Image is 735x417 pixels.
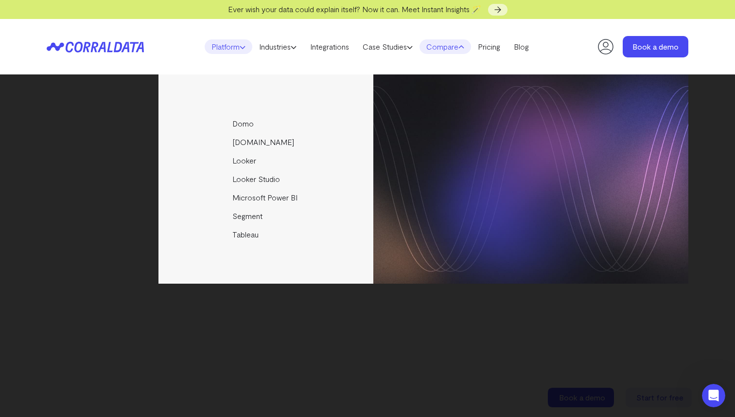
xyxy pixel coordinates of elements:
[507,39,536,54] a: Blog
[158,151,375,170] a: Looker
[252,39,303,54] a: Industries
[158,207,375,225] a: Segment
[158,133,375,151] a: [DOMAIN_NAME]
[702,384,725,407] iframe: Intercom live chat
[158,114,375,133] a: Domo
[158,170,375,188] a: Looker Studio
[356,39,420,54] a: Case Studies
[623,36,688,57] a: Book a demo
[228,4,481,14] span: Ever wish your data could explain itself? Now it can. Meet Instant Insights 🪄
[158,225,375,244] a: Tableau
[420,39,471,54] a: Compare
[303,39,356,54] a: Integrations
[205,39,252,54] a: Platform
[158,188,375,207] a: Microsoft Power BI
[471,39,507,54] a: Pricing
